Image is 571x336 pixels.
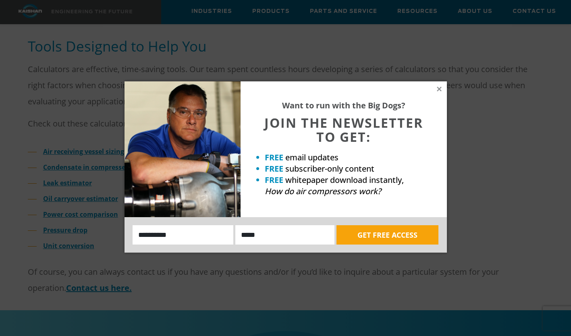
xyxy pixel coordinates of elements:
strong: FREE [265,163,283,174]
input: Email [235,225,334,245]
button: Close [436,85,443,93]
strong: Want to run with the Big Dogs? [282,100,405,111]
span: subscriber-only content [285,163,374,174]
strong: FREE [265,174,283,185]
em: How do air compressors work? [265,186,381,197]
strong: FREE [265,152,283,163]
input: Name: [133,225,234,245]
span: whitepaper download instantly, [285,174,404,185]
span: JOIN THE NEWSLETTER TO GET: [264,114,423,145]
span: email updates [285,152,338,163]
button: GET FREE ACCESS [336,225,438,245]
